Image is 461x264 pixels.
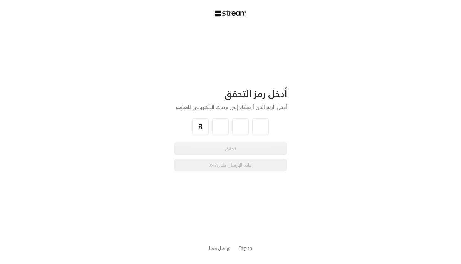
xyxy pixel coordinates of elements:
button: تواصل معنا [209,245,231,251]
div: أدخل الرمز الذي أرسلناه إلى بريدك الإلكتروني للمتابعة [174,103,287,111]
a: تواصل معنا [209,244,231,252]
div: أدخل رمز التحقق [174,88,287,100]
img: Stream Logo [215,10,247,17]
a: English [238,242,252,254]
